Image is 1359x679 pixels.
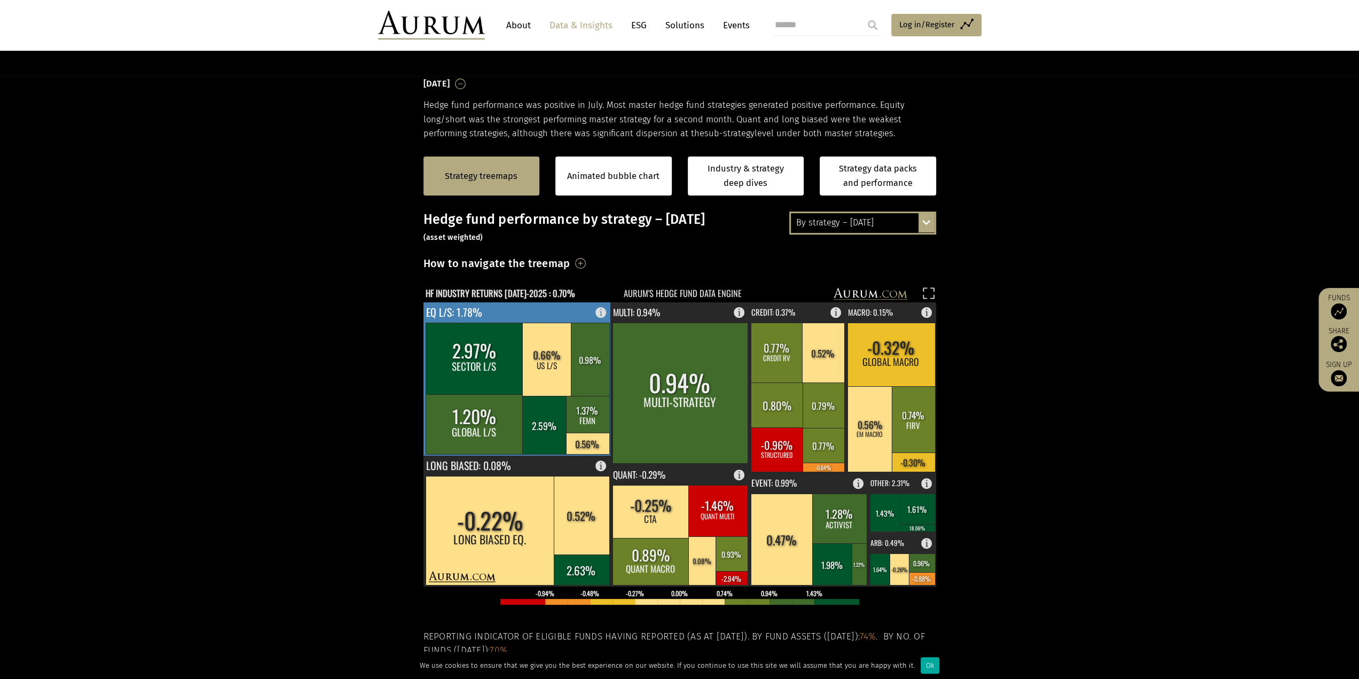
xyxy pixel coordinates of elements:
[490,645,507,656] span: 70%
[860,631,876,642] span: 74%
[688,157,804,196] a: Industry & strategy deep dives
[820,157,936,196] a: Strategy data packs and performance
[423,233,483,242] small: (asset weighted)
[1324,293,1354,319] a: Funds
[1331,303,1347,319] img: Access Funds
[423,76,450,92] h3: [DATE]
[567,169,659,183] a: Animated bubble chart
[378,11,485,40] img: Aurum
[718,15,750,35] a: Events
[1324,327,1354,352] div: Share
[899,18,955,31] span: Log in/Register
[626,15,652,35] a: ESG
[423,630,936,658] h5: Reporting indicator of eligible funds having reported (as at [DATE]). By fund assets ([DATE]): . ...
[445,169,517,183] a: Strategy treemaps
[1331,336,1347,352] img: Share this post
[423,212,936,244] h3: Hedge fund performance by strategy – [DATE]
[423,254,570,272] h3: How to navigate the treemap
[891,14,981,36] a: Log in/Register
[1331,370,1347,386] img: Sign up to our newsletter
[423,98,936,141] p: Hedge fund performance was positive in July. Most master hedge fund strategies generated positive...
[1324,360,1354,386] a: Sign up
[544,15,618,35] a: Data & Insights
[791,213,934,232] div: By strategy – [DATE]
[862,14,883,36] input: Submit
[921,657,939,674] div: Ok
[704,128,755,138] span: sub-strategy
[501,15,536,35] a: About
[660,15,710,35] a: Solutions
